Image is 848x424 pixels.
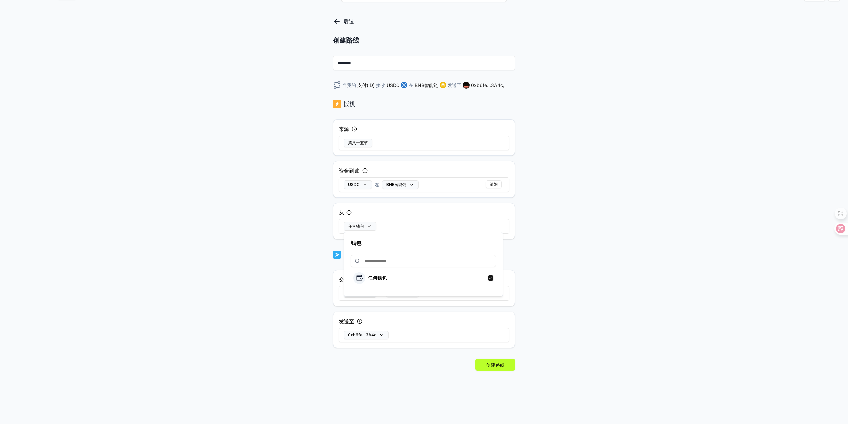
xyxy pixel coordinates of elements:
[387,82,399,88] font: USDC
[339,276,354,283] font: 交换至
[503,82,507,88] font: 。
[382,180,419,189] button: BNB智能链
[339,209,344,216] font: 从
[375,182,379,188] font: 在
[386,182,406,187] font: BNB智能链
[486,362,504,368] font: 创建路线
[344,251,355,258] font: 行动
[344,139,372,147] button: 第八十五节
[339,167,360,174] font: 资金到账
[344,222,376,231] button: 任何钱包
[351,240,361,246] font: 钱包
[353,272,365,284] img: 标识
[409,82,413,88] font: 在
[339,126,349,132] font: 来源
[333,36,359,44] font: 创建路线
[440,82,446,88] img: 标识
[357,82,375,88] font: 支付(ID)
[348,224,364,229] font: 任何钱包
[344,331,389,339] button: 0xb6fe...3A4c
[490,182,498,187] font: 清除
[342,82,356,88] font: 当我的
[348,140,368,145] font: 第八十五节
[344,232,503,296] div: 任何钱包
[333,99,341,109] img: 标识
[339,318,354,325] font: 发送至
[348,333,376,337] font: 0xb6fe...3A4c
[448,82,461,88] font: 发送至
[415,82,438,88] font: BNB智能链
[376,82,385,88] font: 接收
[344,100,355,107] font: 扳机
[333,250,341,259] img: 标识
[344,18,354,25] font: 后退
[344,180,372,189] button: USDC
[475,359,515,371] button: 创建路线
[348,182,360,187] font: USDC
[471,82,503,88] font: 0xb6fe...3A4c
[368,275,387,281] font: 任何钱包
[401,82,407,88] img: 标识
[486,180,502,188] button: 清除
